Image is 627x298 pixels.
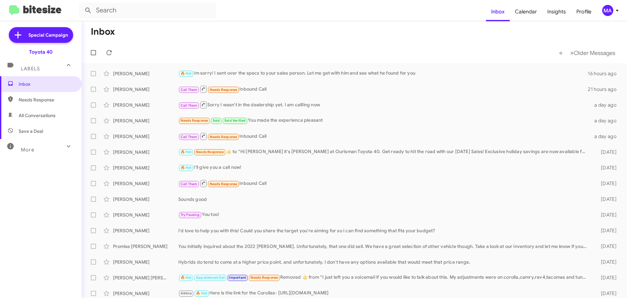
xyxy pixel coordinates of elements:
div: 21 hours ago [588,86,622,93]
button: Previous [555,46,567,60]
div: Sounds good [178,196,590,202]
span: Call Them [181,103,198,108]
span: Needs Response [181,118,208,123]
div: Im sorry! I sent over the specs to your sales person. Let me get with him and see what he found f... [178,70,588,77]
span: 🔥 Hot [181,71,192,76]
div: [PERSON_NAME] [PERSON_NAME] [113,274,178,281]
span: » [570,49,574,57]
span: Needs Response [196,150,224,154]
div: [DATE] [590,274,622,281]
span: 🔥 Hot [181,150,192,154]
div: You too! [178,211,590,219]
div: [PERSON_NAME] [113,290,178,297]
div: [DATE] [590,227,622,234]
div: MA [602,5,613,16]
div: I'd love to help you with this! Could you share the target you're aiming for so I can find someth... [178,227,590,234]
span: Save a Deal [19,128,43,134]
div: [DATE] [590,259,622,265]
div: You initially inquired about the 2022 [PERSON_NAME]. Unfortunately, that one did sell. We have a ... [178,243,590,250]
span: Call Them [181,182,198,186]
span: Needs Response [210,88,237,92]
span: Special Campaign [28,32,68,38]
div: Promise [PERSON_NAME] [113,243,178,250]
span: Labels [21,66,40,72]
div: Sorry I wasn't in the dealership yet. I am callling now [178,101,590,109]
div: Inbound Call [178,179,590,187]
div: a day ago [590,117,622,124]
div: [PERSON_NAME] [113,70,178,77]
a: Special Campaign [9,27,73,43]
span: Try Pausing [181,213,200,217]
div: [PERSON_NAME] [113,86,178,93]
div: [PERSON_NAME] [113,227,178,234]
div: You made the experience pleasant [178,117,590,124]
div: [PERSON_NAME] [113,196,178,202]
span: Athina [181,291,192,295]
span: Needs Response [250,275,278,280]
a: Profile [571,2,597,21]
span: Needs Response [19,96,74,103]
button: Next [566,46,619,60]
span: Sold Verified [224,118,246,123]
div: [PERSON_NAME] [113,165,178,171]
span: Needs Response [210,182,237,186]
div: [PERSON_NAME] [113,149,178,155]
span: Appointment Set [196,275,225,280]
h1: Inbox [91,26,115,37]
div: I'll give you a call now! [178,164,590,171]
span: Needs Response [210,135,237,139]
span: 🔥 Hot [196,291,207,295]
div: Inbound Call [178,85,588,93]
div: a day ago [590,102,622,108]
input: Search [79,3,216,18]
a: Inbox [486,2,510,21]
a: Insights [542,2,571,21]
span: Inbox [19,81,74,87]
div: [PERSON_NAME] [113,102,178,108]
nav: Page navigation example [555,46,619,60]
div: [DATE] [590,196,622,202]
a: Calendar [510,2,542,21]
div: [DATE] [590,165,622,171]
div: Here is the link for the Corollas- [URL][DOMAIN_NAME] [178,289,590,297]
div: Inbound Call [178,132,590,140]
span: 🔥 Hot [181,275,192,280]
div: [PERSON_NAME] [113,212,178,218]
div: [PERSON_NAME] [113,117,178,124]
div: [DATE] [590,180,622,187]
button: MA [597,5,620,16]
span: All Conversations [19,112,56,119]
span: Older Messages [574,49,615,57]
div: 16 hours ago [588,70,622,77]
span: Call Them [181,135,198,139]
div: [PERSON_NAME] [113,133,178,140]
div: [DATE] [590,212,622,218]
div: Hybrids do tend to come at a higher price point, and unfortunately, I don't have any options avai... [178,259,590,265]
div: Toyota 40 [29,49,53,55]
span: « [559,49,563,57]
div: [DATE] [590,149,622,155]
span: 🔥 Hot [181,166,192,170]
div: [DATE] [590,243,622,250]
span: Sold [213,118,220,123]
div: [DATE] [590,290,622,297]
div: Removed ‌👍‌ from “ I just left you a voicemail if you would like to talk about this. My adjustmen... [178,274,590,281]
span: Call Them [181,88,198,92]
span: Important [229,275,246,280]
div: ​👍​ to “ Hi [PERSON_NAME] it's [PERSON_NAME] at Ourisman Toyota 40. Get ready to hit the road wit... [178,148,590,156]
span: More [21,147,34,153]
div: [PERSON_NAME] [113,180,178,187]
div: [PERSON_NAME] [113,259,178,265]
div: a day ago [590,133,622,140]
